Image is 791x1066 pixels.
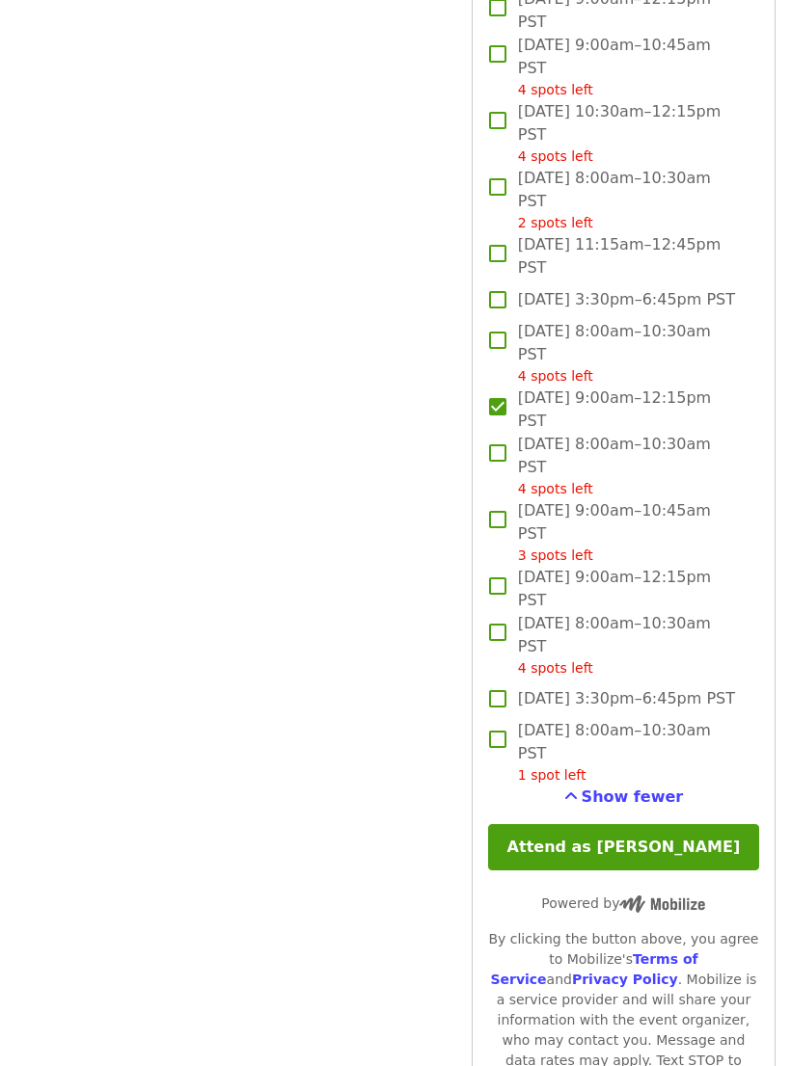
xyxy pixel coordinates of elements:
[518,215,593,230] span: 2 spots left
[564,786,684,809] button: See more timeslots
[518,687,735,710] span: [DATE] 3:30pm–6:45pm PST
[488,824,759,870] button: Attend as [PERSON_NAME]
[541,895,705,911] span: Powered by
[518,719,744,786] span: [DATE] 8:00am–10:30am PST
[518,368,593,384] span: 4 spots left
[518,82,593,97] span: 4 spots left
[518,34,744,100] span: [DATE] 9:00am–10:45am PST
[572,972,678,987] a: Privacy Policy
[518,167,744,233] span: [DATE] 8:00am–10:30am PST
[518,288,735,311] span: [DATE] 3:30pm–6:45pm PST
[518,612,744,679] span: [DATE] 8:00am–10:30am PST
[619,895,705,913] img: Powered by Mobilize
[582,787,684,806] span: Show fewer
[518,100,744,167] span: [DATE] 10:30am–12:15pm PST
[518,233,744,280] span: [DATE] 11:15am–12:45pm PST
[490,951,697,987] a: Terms of Service
[518,386,744,433] span: [DATE] 9:00am–12:15pm PST
[518,499,744,566] span: [DATE] 9:00am–10:45am PST
[518,566,744,612] span: [DATE] 9:00am–12:15pm PST
[518,547,593,563] span: 3 spots left
[518,660,593,676] span: 4 spots left
[518,433,744,499] span: [DATE] 8:00am–10:30am PST
[518,320,744,386] span: [DATE] 8:00am–10:30am PST
[518,767,586,783] span: 1 spot left
[518,481,593,496] span: 4 spots left
[518,148,593,164] span: 4 spots left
